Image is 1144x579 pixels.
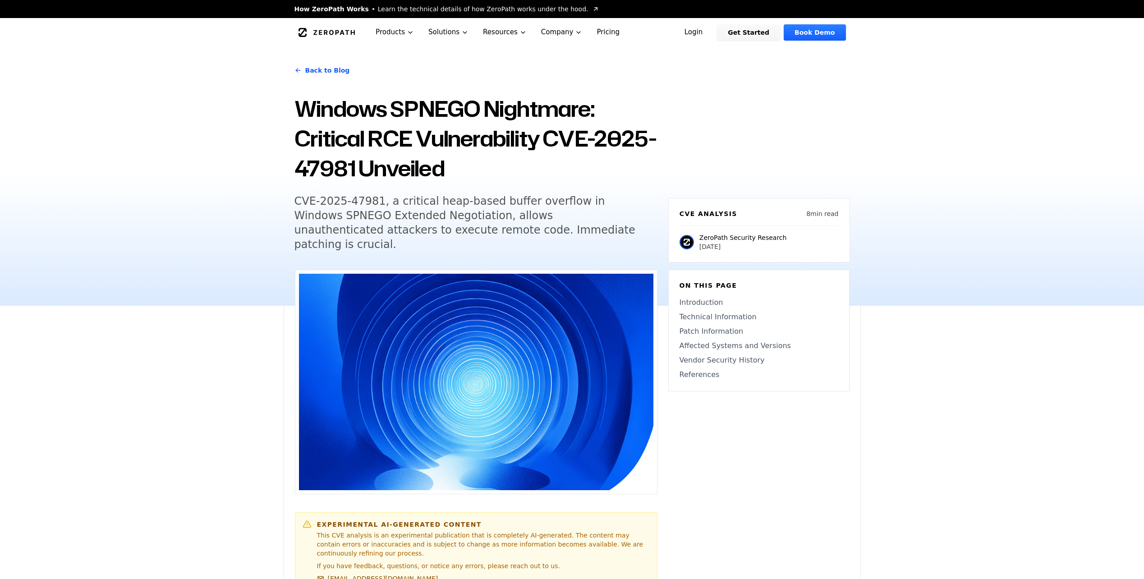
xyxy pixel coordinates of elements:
[378,5,588,14] span: Learn the technical details of how ZeroPath works under the hood.
[317,531,650,558] p: This CVE analysis is an experimental publication that is completely AI-generated. The content may...
[699,242,787,251] p: [DATE]
[294,5,599,14] a: How ZeroPath WorksLearn the technical details of how ZeroPath works under the hood.
[476,18,534,46] button: Resources
[421,18,476,46] button: Solutions
[680,297,838,308] a: Introduction
[589,18,627,46] a: Pricing
[680,369,838,380] a: References
[299,274,653,490] img: Windows SPNEGO Nightmare: Critical RCE Vulnerability CVE-2025-47981 Unveiled
[294,58,350,83] a: Back to Blog
[680,340,838,351] a: Affected Systems and Versions
[317,520,650,529] h6: Experimental AI-Generated Content
[699,233,787,242] p: ZeroPath Security Research
[717,24,780,41] a: Get Started
[680,326,838,337] a: Patch Information
[806,209,838,218] p: 8 min read
[317,561,650,570] p: If you have feedback, questions, or notice any errors, please reach out to us.
[294,194,641,252] h5: CVE-2025-47981, a critical heap-based buffer overflow in Windows SPNEGO Extended Negotiation, all...
[284,18,861,46] nav: Global
[680,235,694,249] img: ZeroPath Security Research
[784,24,845,41] a: Book Demo
[534,18,590,46] button: Company
[680,355,838,366] a: Vendor Security History
[674,24,714,41] a: Login
[680,209,737,218] h6: CVE Analysis
[680,281,838,290] h6: On this page
[294,5,369,14] span: How ZeroPath Works
[368,18,421,46] button: Products
[680,312,838,322] a: Technical Information
[294,94,657,183] h1: Windows SPNEGO Nightmare: Critical RCE Vulnerability CVE-2025-47981 Unveiled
